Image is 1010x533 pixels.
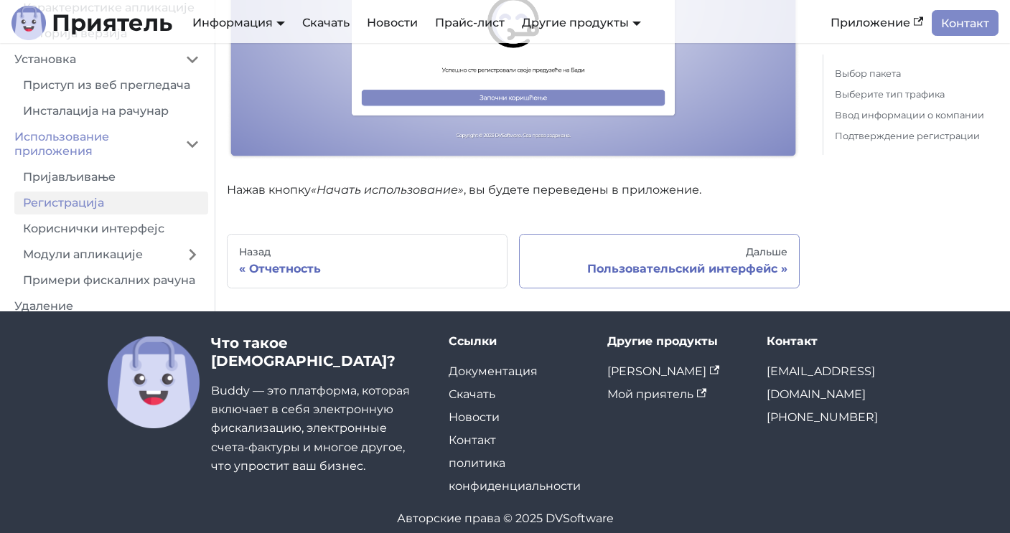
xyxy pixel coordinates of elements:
a: политика конфиденциальности [449,456,581,493]
a: [PHONE_NUMBER] [767,410,878,424]
font: Мой приятель [607,387,693,401]
font: , вы будете переведены в приложение. [464,183,701,197]
a: Прайс-лист [426,11,513,35]
font: Контакт [941,16,989,30]
font: Назад [239,245,271,258]
a: Установка [6,48,177,71]
a: НазадОтчетность [227,234,508,288]
img: Логотип [11,6,46,40]
font: «Начать использование» [311,183,464,197]
a: Скачать [449,387,495,401]
a: Подтверждение регистрации [835,128,993,143]
font: Информация [192,16,273,29]
a: Новости [449,410,500,424]
font: Подтверждение регистрации [835,131,980,141]
font: Ввод информации о компании [835,110,984,121]
font: Нажав кнопку [227,183,311,197]
font: Отчетность [249,262,321,275]
a: Новости [358,11,426,35]
a: Другие продукты [522,16,641,29]
a: Пријављивање [14,166,208,189]
font: Выберите тип трафика [835,89,945,100]
font: [PERSON_NAME] [607,364,706,378]
font: Контакт [767,334,818,348]
a: Приложение [822,11,932,35]
font: Что такое [DEMOGRAPHIC_DATA]? [211,334,396,369]
font: Использование приложения [14,130,109,158]
a: ДальшеПользовательский интерфейс [519,234,800,288]
a: Удаление [6,295,208,318]
a: Скачать [294,11,358,35]
font: Другие продукты [607,334,718,348]
a: Использование приложения [6,126,177,163]
font: Другие продукты [522,16,629,29]
a: [EMAIL_ADDRESS][DOMAIN_NAME] [767,364,875,401]
font: Приложение [831,16,910,29]
a: Инсталација на рачунар [14,100,208,123]
font: Новости [367,16,418,29]
a: Модули апликације [14,243,177,266]
font: Приятель [52,9,172,37]
font: Авторские права © 2025 DVSoftware [397,511,614,525]
font: Установка [14,52,76,66]
a: Мой приятель [607,387,706,401]
font: Скачать [302,16,350,29]
a: Приступ из веб прегледача [14,74,208,97]
a: Ввод информации о компании [835,108,993,123]
a: Информация [192,16,285,29]
font: Дальше [746,245,787,258]
a: Примери фискалних рачуна [14,269,208,292]
button: Collapse sidebar category 'Инсталација' [177,48,208,71]
a: Кориснички интерфејс [14,217,208,240]
a: Контакт [932,10,999,35]
font: Прайс-лист [435,16,505,29]
a: [PERSON_NAME] [607,364,719,378]
button: Expand sidebar category 'Модули апликације' [177,243,208,266]
font: Удаление [14,299,73,313]
a: Выбор пакета [835,66,993,81]
font: Ссылки [449,334,497,348]
a: Выберите тип трафика [835,87,993,102]
button: Collapse sidebar category 'Коришћење апликације' [177,126,208,163]
a: Регистрација [14,192,208,214]
font: Пользовательский интерфейс [587,262,777,275]
font: Выбор пакета [835,68,901,79]
a: Контакт [449,433,496,447]
font: Buddy — это платформа, которая включает в себя электронную фискализацию, электронные счета-фактур... [211,384,410,473]
img: Приятель [108,336,200,428]
a: ЛоготипПриятель [11,6,172,40]
nav: страницы документа [227,234,800,288]
a: Документация [449,364,538,378]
